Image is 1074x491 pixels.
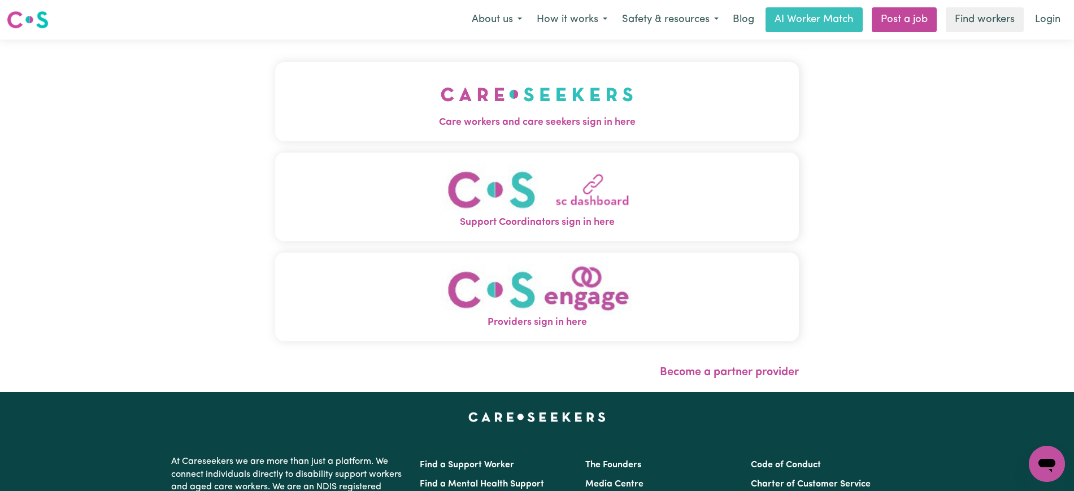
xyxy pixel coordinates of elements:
span: Support Coordinators sign in here [275,215,799,230]
button: Safety & resources [615,8,726,32]
a: Find a Support Worker [420,460,514,470]
a: Post a job [872,7,937,32]
button: Support Coordinators sign in here [275,153,799,241]
img: Careseekers logo [7,10,49,30]
span: Providers sign in here [275,315,799,330]
button: Providers sign in here [275,253,799,341]
a: Code of Conduct [751,460,821,470]
iframe: Button to launch messaging window [1029,446,1065,482]
a: Become a partner provider [660,367,799,378]
button: Care workers and care seekers sign in here [275,62,799,141]
button: How it works [529,8,615,32]
a: Media Centre [585,480,643,489]
a: AI Worker Match [766,7,863,32]
a: Blog [726,7,761,32]
button: About us [464,8,529,32]
a: Careseekers home page [468,412,606,422]
a: Charter of Customer Service [751,480,871,489]
a: Careseekers logo [7,7,49,33]
span: Care workers and care seekers sign in here [275,115,799,130]
a: Find workers [946,7,1024,32]
a: Login [1028,7,1067,32]
a: The Founders [585,460,641,470]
